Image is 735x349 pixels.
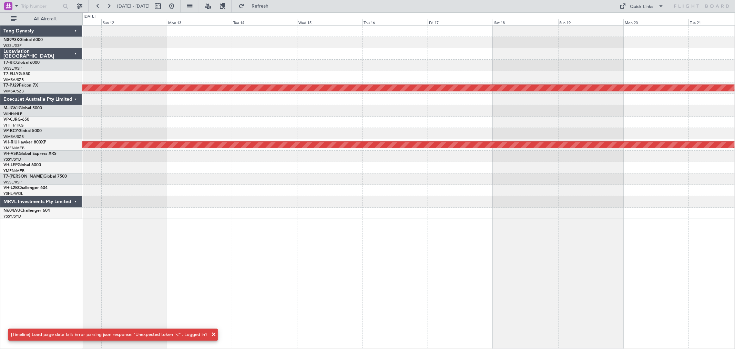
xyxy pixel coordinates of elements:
[3,140,46,144] a: VH-RIUHawker 800XP
[3,61,16,65] span: T7-RIC
[3,89,24,94] a: WMSA/SZB
[8,13,75,24] button: All Aircraft
[3,209,50,213] a: N604AUChallenger 604
[246,4,275,9] span: Refresh
[3,83,19,88] span: T7-PJ29
[3,180,22,185] a: WSSL/XSP
[101,19,166,25] div: Sun 12
[3,123,24,128] a: VHHH/HKG
[3,118,29,122] a: VP-CJRG-650
[3,77,24,82] a: WMSA/SZB
[3,174,43,179] span: T7-[PERSON_NAME]
[3,72,30,76] a: T7-ELLYG-550
[3,38,19,42] span: N8998K
[21,1,61,11] input: Trip Number
[18,17,73,21] span: All Aircraft
[558,19,623,25] div: Sun 19
[3,163,41,167] a: VH-LEPGlobal 6000
[3,174,67,179] a: T7-[PERSON_NAME]Global 7500
[117,3,150,9] span: [DATE] - [DATE]
[3,191,23,196] a: YSHL/WOL
[3,140,18,144] span: VH-RIU
[3,43,22,48] a: WSSL/XSP
[167,19,232,25] div: Mon 13
[363,19,428,25] div: Thu 16
[3,186,18,190] span: VH-L2B
[84,14,95,20] div: [DATE]
[3,157,21,162] a: YSSY/SYD
[297,19,362,25] div: Wed 15
[3,111,22,117] a: WIHH/HLP
[235,1,277,12] button: Refresh
[3,134,24,139] a: WMSA/SZB
[493,19,558,25] div: Sat 18
[630,3,654,10] div: Quick Links
[3,152,19,156] span: VH-VSK
[3,72,19,76] span: T7-ELLY
[3,214,21,219] a: YSSY/SYD
[3,61,40,65] a: T7-RICGlobal 6000
[11,331,207,338] div: [Timeline] Load page data fail: Error parsing json response: 'Unexpected token '<''. Logged in?
[3,186,48,190] a: VH-L2BChallenger 604
[428,19,493,25] div: Fri 17
[3,106,19,110] span: M-JGVJ
[3,163,18,167] span: VH-LEP
[3,118,18,122] span: VP-CJR
[3,106,42,110] a: M-JGVJGlobal 5000
[3,83,38,88] a: T7-PJ29Falcon 7X
[623,19,688,25] div: Mon 20
[616,1,667,12] button: Quick Links
[232,19,297,25] div: Tue 14
[3,129,42,133] a: VP-BCYGlobal 5000
[3,168,24,173] a: YMEN/MEB
[3,66,22,71] a: WSSL/XSP
[3,38,43,42] a: N8998KGlobal 6000
[3,129,18,133] span: VP-BCY
[3,209,20,213] span: N604AU
[3,152,57,156] a: VH-VSKGlobal Express XRS
[3,146,24,151] a: YMEN/MEB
